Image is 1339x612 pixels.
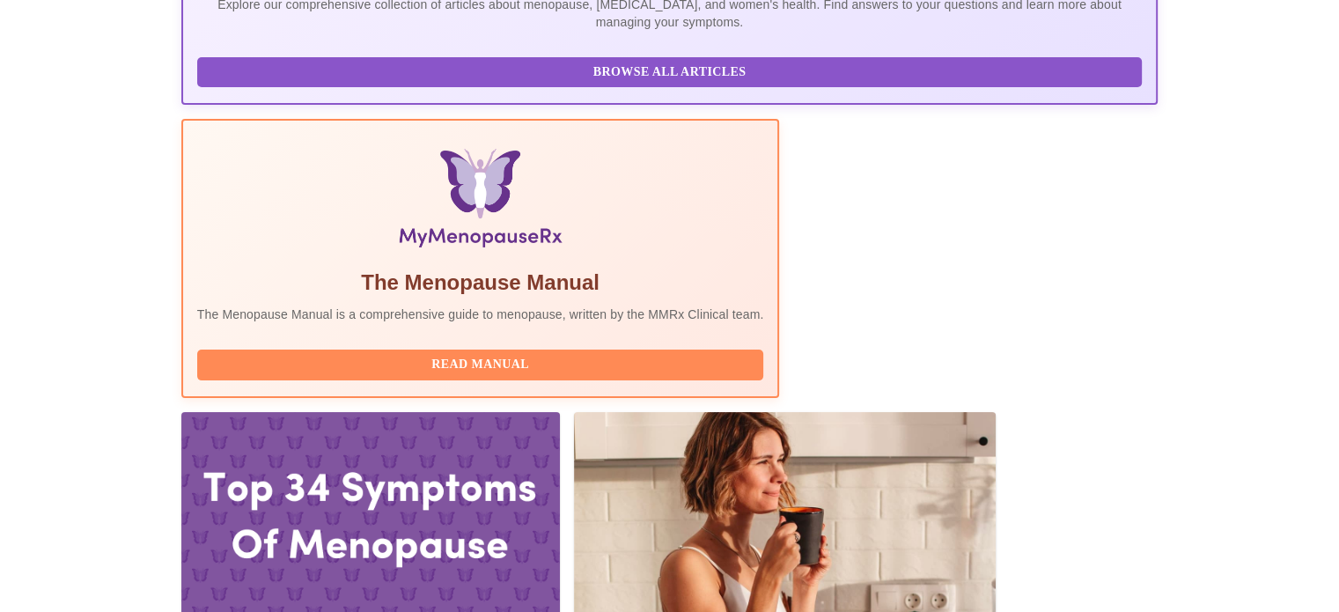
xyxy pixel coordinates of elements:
a: Read Manual [197,356,769,371]
span: Read Manual [215,354,747,376]
img: Menopause Manual [287,149,673,254]
span: Browse All Articles [215,62,1125,84]
h5: The Menopause Manual [197,269,764,297]
button: Browse All Articles [197,57,1143,88]
button: Read Manual [197,350,764,380]
p: The Menopause Manual is a comprehensive guide to menopause, written by the MMRx Clinical team. [197,306,764,323]
a: Browse All Articles [197,63,1147,78]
